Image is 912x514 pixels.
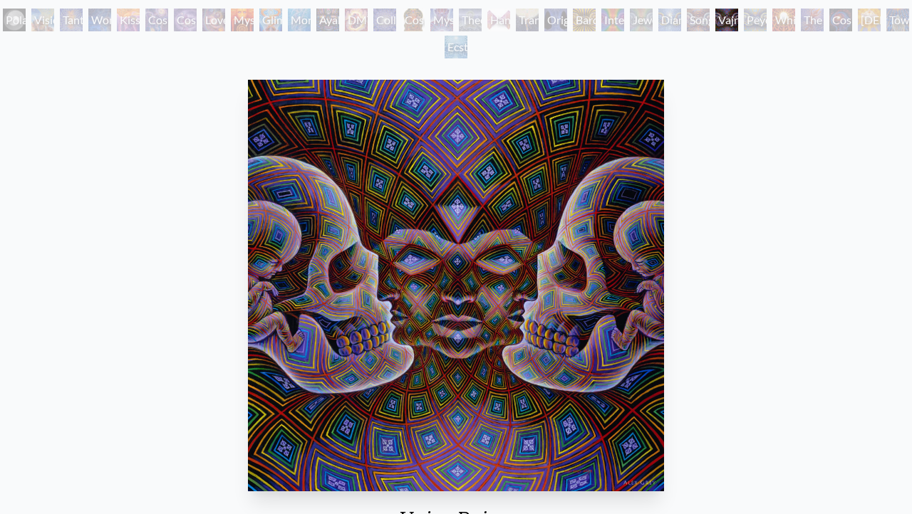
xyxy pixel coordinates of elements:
div: White Light [772,9,795,31]
div: Cosmic [DEMOGRAPHIC_DATA] [402,9,425,31]
div: Jewel Being [630,9,653,31]
div: Collective Vision [373,9,396,31]
div: Peyote Being [744,9,767,31]
div: Monochord [288,9,311,31]
div: Cosmic Creativity [145,9,168,31]
div: Mysteriosa 2 [231,9,254,31]
div: Ayahuasca Visitation [316,9,339,31]
div: Toward the One [886,9,909,31]
div: Wonder [88,9,111,31]
div: Hands that See [487,9,510,31]
div: [DEMOGRAPHIC_DATA] [858,9,881,31]
div: Vajra Being [715,9,738,31]
div: Transfiguration [516,9,539,31]
div: Tantra [60,9,83,31]
div: Visionary Origin of Language [31,9,54,31]
img: Vajra-Being-2005-Alex-Grey-watermarked.jpg [248,80,665,491]
div: Song of Vajra Being [687,9,710,31]
div: Bardo Being [573,9,596,31]
div: Original Face [544,9,567,31]
div: The Great Turn [801,9,824,31]
div: Glimpsing the Empyrean [259,9,282,31]
div: Love is a Cosmic Force [202,9,225,31]
div: Mystic Eye [430,9,453,31]
div: DMT - The Spirit Molecule [345,9,368,31]
div: Cosmic Consciousness [829,9,852,31]
div: Cosmic Artist [174,9,197,31]
div: Kiss of the [MEDICAL_DATA] [117,9,140,31]
div: Diamond Being [658,9,681,31]
div: Ecstasy [445,36,467,58]
div: Theologue [459,9,482,31]
div: Interbeing [601,9,624,31]
div: Polar Unity Spiral [3,9,26,31]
